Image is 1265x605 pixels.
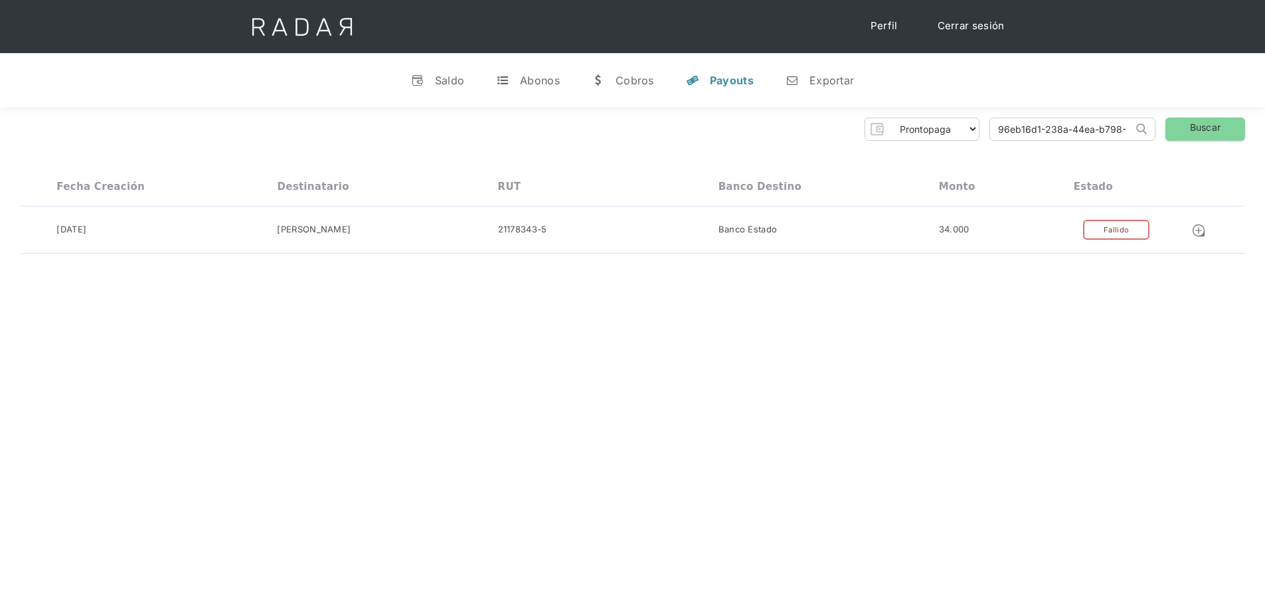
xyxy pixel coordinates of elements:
div: Abonos [520,74,560,87]
div: Banco Estado [718,223,778,236]
div: Exportar [809,74,854,87]
div: 21178343-5 [498,223,547,236]
div: v [411,74,424,87]
div: n [786,74,799,87]
a: Perfil [857,13,911,39]
div: Destinatario [277,181,349,193]
div: Estado [1074,181,1113,193]
a: Cerrar sesión [924,13,1018,39]
div: t [496,74,509,87]
div: RUT [498,181,521,193]
a: Buscar [1165,118,1245,141]
div: 34.000 [939,223,970,236]
div: Cobros [616,74,654,87]
div: w [592,74,605,87]
div: Fecha creación [56,181,145,193]
div: y [686,74,699,87]
div: [DATE] [56,223,86,236]
div: Banco destino [718,181,801,193]
div: Monto [939,181,975,193]
div: Fallido [1083,220,1149,240]
input: Busca por ID [990,118,1133,140]
img: Detalle [1191,223,1206,238]
div: [PERSON_NAME] [277,223,351,236]
form: Form [865,118,979,141]
div: Saldo [435,74,465,87]
div: Payouts [710,74,754,87]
